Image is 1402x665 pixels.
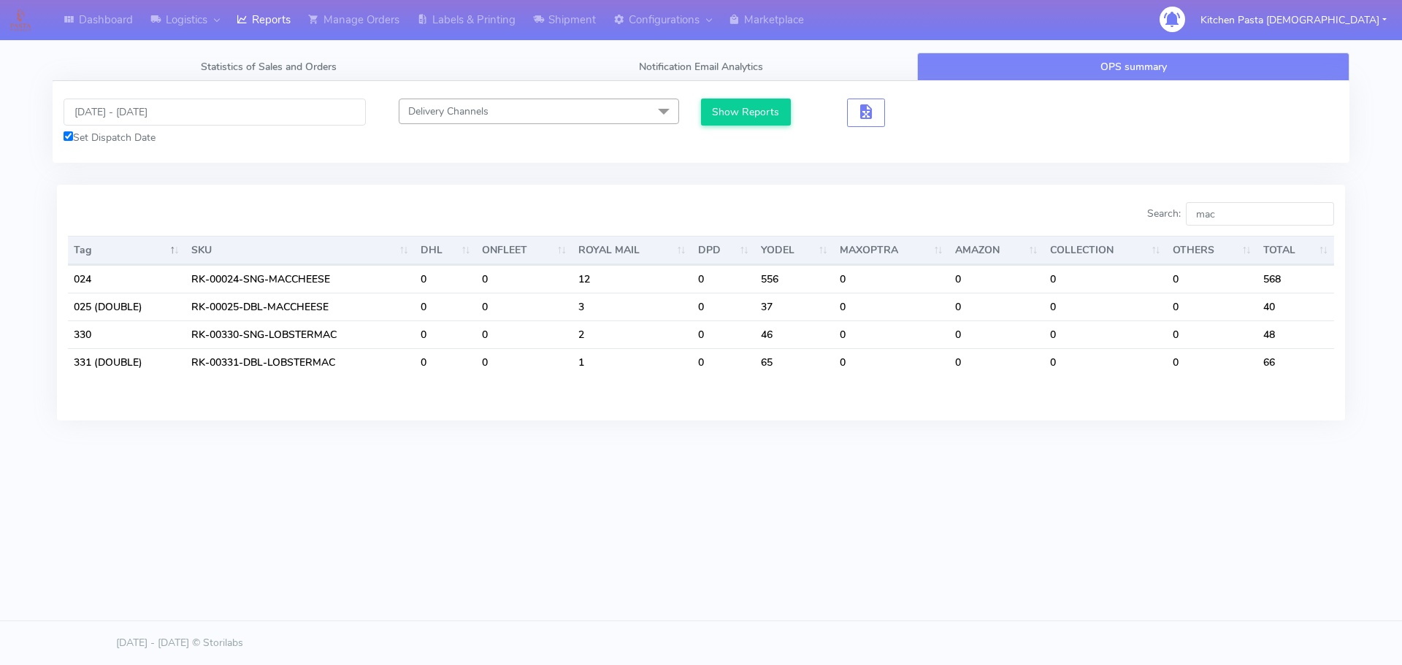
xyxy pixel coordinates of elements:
[1167,236,1257,265] th: OTHERS : activate to sort column ascending
[692,236,755,265] th: DPD : activate to sort column ascending
[1044,320,1167,348] td: 0
[1044,265,1167,293] td: 0
[834,236,949,265] th: MAXOPTRA : activate to sort column ascending
[572,348,692,376] td: 1
[834,320,949,348] td: 0
[64,130,366,145] div: Set Dispatch Date
[476,348,572,376] td: 0
[1257,236,1334,265] th: TOTAL : activate to sort column ascending
[415,348,477,376] td: 0
[185,348,415,376] td: RK-00331-DBL-LOBSTERMAC
[415,293,477,320] td: 0
[834,265,949,293] td: 0
[949,236,1044,265] th: AMAZON : activate to sort column ascending
[1167,265,1257,293] td: 0
[185,320,415,348] td: RK-00330-SNG-LOBSTERMAC
[53,53,1349,81] ul: Tabs
[68,348,185,376] td: 331 (DOUBLE)
[1257,265,1334,293] td: 568
[415,320,477,348] td: 0
[1257,293,1334,320] td: 40
[834,348,949,376] td: 0
[201,60,337,74] span: Statistics of Sales and Orders
[1257,320,1334,348] td: 48
[755,236,834,265] th: YODEL : activate to sort column ascending
[834,293,949,320] td: 0
[1044,236,1167,265] th: COLLECTION : activate to sort column ascending
[1100,60,1167,74] span: OPS summary
[692,348,755,376] td: 0
[1167,348,1257,376] td: 0
[692,265,755,293] td: 0
[639,60,763,74] span: Notification Email Analytics
[68,293,185,320] td: 025 (DOUBLE)
[1190,5,1398,35] button: Kitchen Pasta [DEMOGRAPHIC_DATA]
[185,236,415,265] th: SKU: activate to sort column ascending
[68,320,185,348] td: 330
[1044,293,1167,320] td: 0
[68,265,185,293] td: 024
[692,293,755,320] td: 0
[185,265,415,293] td: RK-00024-SNG-MACCHEESE
[755,265,834,293] td: 556
[64,99,366,126] input: Pick the Daterange
[1167,320,1257,348] td: 0
[701,99,791,126] button: Show Reports
[1044,348,1167,376] td: 0
[572,265,692,293] td: 12
[415,265,477,293] td: 0
[185,293,415,320] td: RK-00025-DBL-MACCHEESE
[755,293,834,320] td: 37
[476,293,572,320] td: 0
[476,236,572,265] th: ONFLEET : activate to sort column ascending
[1186,202,1334,226] input: Search:
[1167,293,1257,320] td: 0
[572,293,692,320] td: 3
[572,320,692,348] td: 2
[408,104,489,118] span: Delivery Channels
[1257,348,1334,376] td: 66
[949,293,1044,320] td: 0
[1147,202,1334,226] label: Search:
[949,320,1044,348] td: 0
[755,348,834,376] td: 65
[476,265,572,293] td: 0
[68,236,185,265] th: Tag: activate to sort column descending
[476,320,572,348] td: 0
[755,320,834,348] td: 46
[572,236,692,265] th: ROYAL MAIL : activate to sort column ascending
[949,348,1044,376] td: 0
[415,236,477,265] th: DHL : activate to sort column ascending
[692,320,755,348] td: 0
[949,265,1044,293] td: 0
